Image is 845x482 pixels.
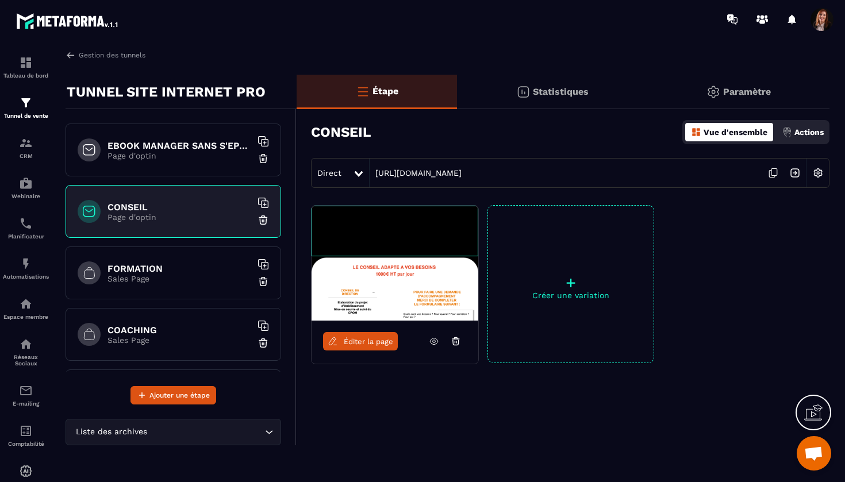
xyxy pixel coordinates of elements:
[3,248,49,288] a: automationsautomationsAutomatisations
[323,332,398,350] a: Éditer la page
[3,288,49,329] a: automationsautomationsEspace membre
[107,213,251,222] p: Page d'optin
[344,337,393,346] span: Éditer la page
[130,386,216,404] button: Ajouter une étape
[3,208,49,248] a: schedulerschedulerPlanificateur
[19,297,33,311] img: automations
[107,336,251,345] p: Sales Page
[691,127,701,137] img: dashboard-orange.40269519.svg
[370,168,462,178] a: [URL][DOMAIN_NAME]
[3,415,49,456] a: accountantaccountantComptabilité
[317,168,341,178] span: Direct
[807,162,829,184] img: setting-w.858f3a88.svg
[19,176,33,190] img: automations
[723,86,771,97] p: Paramètre
[107,202,251,213] h6: CONSEIL
[66,419,281,445] div: Search for option
[356,84,370,98] img: bars-o.4a397970.svg
[258,276,269,287] img: trash
[73,426,149,438] span: Liste des archives
[797,436,831,471] a: Ouvrir le chat
[19,217,33,230] img: scheduler
[3,113,49,119] p: Tunnel de vente
[149,390,210,401] span: Ajouter une étape
[66,50,76,60] img: arrow
[488,291,654,300] p: Créer une variation
[149,426,262,438] input: Search for option
[3,233,49,240] p: Planificateur
[16,10,120,31] img: logo
[19,384,33,398] img: email
[107,263,251,274] h6: FORMATION
[706,85,720,99] img: setting-gr.5f69749f.svg
[67,80,266,103] p: TUNNEL SITE INTERNET PRO
[3,273,49,280] p: Automatisations
[3,400,49,407] p: E-mailing
[107,140,251,151] h6: EBOOK MANAGER SANS S'EPUISER OFFERT
[3,375,49,415] a: emailemailE-mailing
[19,136,33,150] img: formation
[784,162,806,184] img: arrow-next.bcc2205e.svg
[66,50,145,60] a: Gestion des tunnels
[782,127,792,137] img: actions.d6e523a2.png
[704,128,767,137] p: Vue d'ensemble
[19,337,33,351] img: social-network
[794,128,824,137] p: Actions
[516,85,530,99] img: stats.20deebd0.svg
[107,325,251,336] h6: COACHING
[488,275,654,291] p: +
[258,214,269,226] img: trash
[3,72,49,79] p: Tableau de bord
[258,337,269,349] img: trash
[3,128,49,168] a: formationformationCRM
[372,86,398,97] p: Étape
[3,168,49,208] a: automationsautomationsWebinaire
[312,206,478,321] img: image
[107,151,251,160] p: Page d'optin
[3,329,49,375] a: social-networksocial-networkRéseaux Sociaux
[311,124,371,140] h3: CONSEIL
[19,56,33,70] img: formation
[19,464,33,478] img: automations
[107,274,251,283] p: Sales Page
[3,193,49,199] p: Webinaire
[3,87,49,128] a: formationformationTunnel de vente
[3,153,49,159] p: CRM
[3,314,49,320] p: Espace membre
[258,153,269,164] img: trash
[19,96,33,110] img: formation
[19,424,33,438] img: accountant
[3,47,49,87] a: formationformationTableau de bord
[3,354,49,367] p: Réseaux Sociaux
[3,441,49,447] p: Comptabilité
[533,86,589,97] p: Statistiques
[19,257,33,271] img: automations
